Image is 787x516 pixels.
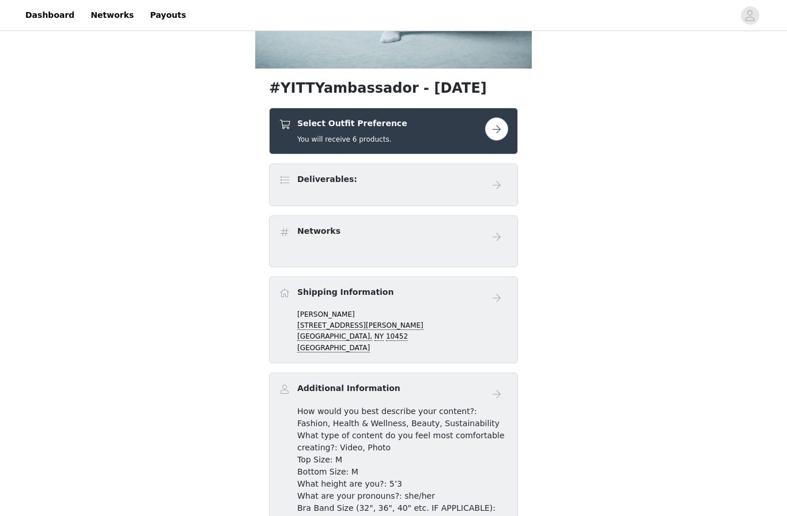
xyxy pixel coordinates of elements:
[269,215,518,267] div: Networks
[297,286,393,298] h4: Shipping Information
[297,225,340,237] h4: Networks
[297,431,505,452] span: What type of content do you feel most comfortable creating?: Video, Photo
[297,117,407,130] h4: Select Outfit Preference
[297,382,400,394] h4: Additional Information
[297,309,508,320] p: [PERSON_NAME]
[269,276,518,363] div: Shipping Information
[297,491,435,500] span: What are your pronouns?: she/her
[297,479,402,488] span: What height are you?: 5’3
[269,78,518,98] h1: #YITTYambassador - [DATE]
[297,134,407,145] h5: You will receive 6 products.
[18,2,81,28] a: Dashboard
[297,407,500,428] span: How would you best describe your content?: Fashion, Health & Wellness, Beauty, Sustainability
[297,173,357,185] h4: Deliverables:
[143,2,193,28] a: Payouts
[269,164,518,206] div: Deliverables:
[84,2,141,28] a: Networks
[297,455,342,464] span: Top Size: M
[269,108,518,154] div: Select Outfit Preference
[297,467,358,476] span: Bottom Size: M
[744,6,755,25] div: avatar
